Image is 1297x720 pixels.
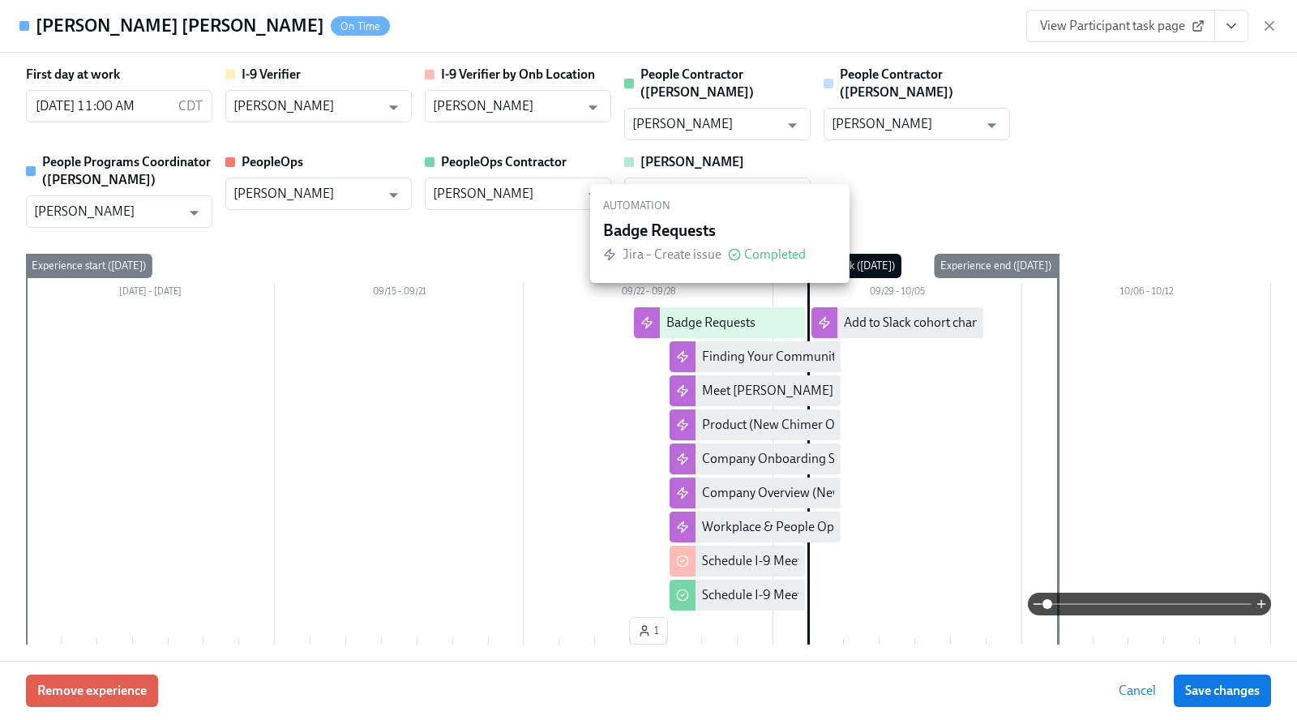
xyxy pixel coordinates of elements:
[1185,683,1260,699] span: Save changes
[36,14,324,38] h4: [PERSON_NAME] [PERSON_NAME]
[381,95,406,120] button: Open
[702,552,820,570] div: Schedule I-9 Meeting
[640,66,754,100] strong: People Contractor ([PERSON_NAME])
[640,154,744,169] strong: [PERSON_NAME]
[182,200,207,225] button: Open
[934,254,1058,278] div: Experience end ([DATE])
[441,66,595,82] strong: I-9 Verifier by Onb Location
[25,254,152,278] div: Experience start ([DATE])
[638,623,659,639] span: 1
[26,66,120,84] label: First day at work
[629,617,668,645] button: 1
[744,248,806,261] span: Completed
[441,154,567,169] strong: PeopleOps Contractor
[1040,18,1201,34] span: View Participant task page
[1022,283,1271,304] div: 10/06 – 10/12
[26,283,275,304] div: [DATE] – [DATE]
[580,95,606,120] button: Open
[1107,675,1167,707] button: Cancel
[331,20,390,32] span: On Time
[844,314,996,332] div: Add to Slack cohort channel
[840,66,953,100] strong: People Contractor ([PERSON_NAME])
[1026,10,1215,42] a: View Participant task page
[979,113,1004,138] button: Open
[702,484,961,502] div: Company Overview (New Chimer Onboarding)
[381,182,406,208] button: Open
[702,586,820,604] div: Schedule I-9 Meeting
[773,283,1022,304] div: 09/29 – 10/05
[702,416,897,434] div: Product (New Chimer Onboarding)
[702,518,1057,536] div: Workplace & People Ops Orientation (New Chimer Onboarding)
[702,450,876,468] div: Company Onboarding Sessions
[178,97,203,115] p: CDT
[1214,10,1248,42] button: View task page
[26,675,158,707] button: Remove experience
[623,246,721,264] div: Jira – Create issue
[702,348,1134,366] div: Finding Your Community at [GEOGRAPHIC_DATA] (New Chimer Onboarding)
[603,221,837,239] div: Badge Requests
[37,683,147,699] span: Remove experience
[780,113,805,138] button: Open
[1119,683,1156,699] span: Cancel
[580,182,606,208] button: Open
[666,314,756,332] div: Badge Requests
[702,382,1188,400] div: Meet [PERSON_NAME]'s Intranet Platform, The Interchange (New Chimer Onboarding)
[242,66,301,82] strong: I-9 Verifier
[242,154,303,169] strong: PeopleOps
[42,154,211,187] strong: People Programs Coordinator ([PERSON_NAME])
[1174,675,1271,707] button: Save changes
[603,197,837,215] div: Automation
[524,283,773,304] div: 09/22 – 09/28
[275,283,524,304] div: 09/15 – 09/21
